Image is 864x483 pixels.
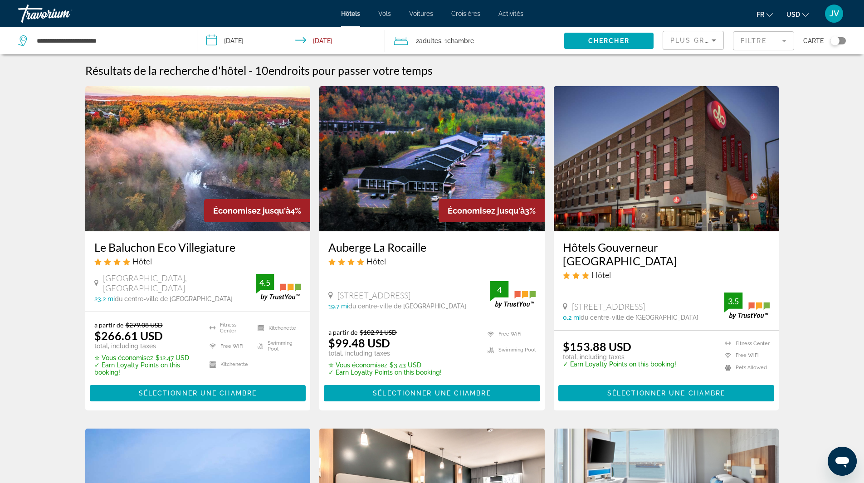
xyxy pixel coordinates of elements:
[563,270,770,280] div: 3 star Hotel
[409,10,433,17] span: Voitures
[490,284,508,295] div: 4
[328,336,390,350] ins: $99.48 USD
[204,199,310,222] div: 4%
[786,8,809,21] button: Change currency
[451,10,480,17] a: Croisières
[757,8,773,21] button: Change language
[18,2,109,25] a: Travorium
[720,340,770,347] li: Fitness Center
[328,361,387,369] span: ✮ Vous économisez
[563,314,581,321] span: 0.2 mi
[94,354,198,361] p: $12.47 USD
[256,277,274,288] div: 4.5
[724,293,770,319] img: trustyou-badge.svg
[94,240,302,254] a: Le Baluchon Eco Villegiature
[720,352,770,360] li: Free WiFi
[441,34,474,47] span: , 1
[341,10,360,17] a: Hôtels
[416,34,441,47] span: 2
[255,63,433,77] h2: 10
[786,11,800,18] span: USD
[90,387,306,397] a: Sélectionner une chambre
[822,4,846,23] button: User Menu
[447,37,474,44] span: Chambre
[94,361,198,376] p: ✓ Earn Loyalty Points on this booking!
[337,290,410,300] span: [STREET_ADDRESS]
[448,206,525,215] span: Économisez jusqu'à
[94,321,123,329] span: a partir de
[205,358,253,371] li: Kitchenette
[366,256,386,266] span: Hôtel
[803,34,824,47] span: Carte
[483,344,536,356] li: Swimming Pool
[757,11,764,18] span: fr
[563,361,676,368] p: ✓ Earn Loyalty Points on this booking!
[490,281,536,308] img: trustyou-badge.svg
[197,27,386,54] button: Check-in date: Oct 18, 2025 Check-out date: Oct 19, 2025
[483,328,536,340] li: Free WiFi
[126,321,163,329] del: $279.08 USD
[607,390,725,397] span: Sélectionner une chambre
[328,302,348,310] span: 19.7 mi
[554,86,779,231] a: Hotel image
[328,256,536,266] div: 4 star Hotel
[328,240,536,254] a: Auberge La Rocaille
[828,447,857,476] iframe: Bouton de lancement de la fenêtre de messagerie
[249,63,253,77] span: -
[324,385,540,401] button: Sélectionner une chambre
[139,390,257,397] span: Sélectionner une chambre
[85,63,246,77] h1: Résultats de la recherche d'hôtel
[720,364,770,371] li: Pets Allowed
[724,296,742,307] div: 3.5
[348,302,466,310] span: du centre-ville de [GEOGRAPHIC_DATA]
[824,37,846,45] button: Toggle map
[115,295,233,302] span: du centre-ville de [GEOGRAPHIC_DATA]
[328,369,442,376] p: ✓ Earn Loyalty Points on this booking!
[419,37,441,44] span: Adultes
[328,328,357,336] span: a partir de
[213,206,290,215] span: Économisez jusqu'à
[253,339,301,353] li: Swimming Pool
[670,37,779,44] span: Plus grandes économies
[319,86,545,231] img: Hotel image
[328,361,442,369] p: $3.43 USD
[324,387,540,397] a: Sélectionner une chambre
[439,199,545,222] div: 3%
[498,10,523,17] a: Activités
[733,31,794,51] button: Filter
[385,27,564,54] button: Travelers: 2 adults, 0 children
[830,9,839,18] span: JV
[564,33,654,49] button: Chercher
[373,390,491,397] span: Sélectionner une chambre
[253,321,301,335] li: Kitchenette
[563,353,676,361] p: total, including taxes
[563,240,770,268] a: Hôtels Gouverneur [GEOGRAPHIC_DATA]
[670,35,716,46] mat-select: Sort by
[94,256,302,266] div: 4 star Hotel
[94,342,198,350] p: total, including taxes
[572,302,645,312] span: [STREET_ADDRESS]
[581,314,698,321] span: du centre-ville de [GEOGRAPHIC_DATA]
[85,86,311,231] img: Hotel image
[256,274,301,301] img: trustyou-badge.svg
[94,354,153,361] span: ✮ Vous économisez
[563,340,631,353] ins: $153.88 USD
[558,387,775,397] a: Sélectionner une chambre
[205,321,253,335] li: Fitness Center
[591,270,611,280] span: Hôtel
[360,328,397,336] del: $102.91 USD
[103,273,256,293] span: [GEOGRAPHIC_DATA], [GEOGRAPHIC_DATA]
[558,385,775,401] button: Sélectionner une chambre
[588,37,630,44] span: Chercher
[378,10,391,17] a: Vols
[94,329,163,342] ins: $266.61 USD
[268,63,433,77] span: endroits pour passer votre temps
[205,339,253,353] li: Free WiFi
